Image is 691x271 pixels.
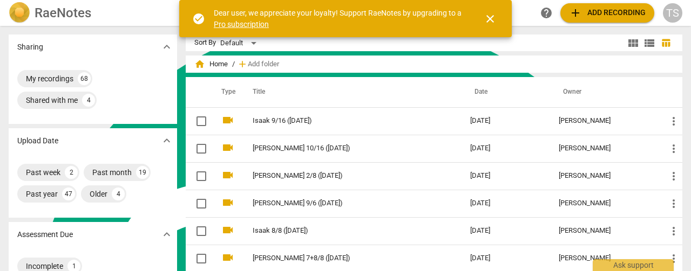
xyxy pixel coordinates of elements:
div: Default [220,34,260,52]
span: expand_more [160,40,173,53]
a: Pro subscription [214,20,269,29]
span: / [232,60,235,68]
div: 4 [112,187,125,200]
div: 68 [78,72,91,85]
span: table_chart [661,38,671,48]
a: [PERSON_NAME] 9/6 ([DATE]) [253,199,431,207]
div: Dear user, we appreciate your loyalty! Support RaeNotes by upgrading to a [214,8,464,30]
p: Sharing [17,41,43,53]
span: more_vert [667,197,680,210]
div: 2 [65,166,78,179]
span: more_vert [667,170,680,183]
span: more_vert [667,115,680,128]
td: [DATE] [462,190,550,217]
span: check_circle [192,12,205,25]
div: [PERSON_NAME] [559,117,651,125]
span: Add folder [248,60,279,68]
div: Past week [26,167,60,178]
div: [PERSON_NAME] [559,144,651,152]
span: more_vert [667,142,680,155]
h2: RaeNotes [35,5,91,20]
span: help [540,6,553,19]
button: Table view [658,35,674,51]
span: videocam [221,169,234,182]
div: My recordings [26,73,73,84]
a: LogoRaeNotes [9,2,175,24]
span: expand_more [160,134,173,147]
span: add [569,6,582,19]
a: [PERSON_NAME] 2/8 ([DATE]) [253,172,431,180]
button: TS [663,3,682,23]
div: [PERSON_NAME] [559,172,651,180]
span: view_module [627,37,640,50]
td: [DATE] [462,217,550,245]
a: Help [537,3,556,23]
div: Sort By [194,39,216,47]
p: Assessment Due [17,229,73,240]
div: Older [90,189,107,199]
div: Shared with me [26,95,78,106]
span: add [237,59,248,70]
div: 4 [82,94,95,107]
button: Close [477,6,503,32]
div: Past year [26,189,58,199]
button: Show more [159,39,175,55]
button: Show more [159,133,175,149]
button: Tile view [625,35,641,51]
span: videocam [221,251,234,264]
p: Upload Date [17,135,58,147]
div: Past month [92,167,132,178]
a: [PERSON_NAME] 10/16 ([DATE]) [253,144,431,152]
td: [DATE] [462,162,550,190]
th: Type [213,77,240,107]
span: more_vert [667,225,680,238]
td: [DATE] [462,107,550,135]
span: more_vert [667,252,680,265]
th: Owner [550,77,659,107]
span: videocam [221,196,234,209]
span: close [484,12,497,25]
span: Add recording [569,6,646,19]
span: home [194,59,205,70]
td: [DATE] [462,135,550,162]
button: Show more [159,226,175,242]
button: Upload [560,3,654,23]
div: 19 [136,166,149,179]
button: List view [641,35,658,51]
a: Isaak 8/8 ([DATE]) [253,227,431,235]
th: Date [462,77,550,107]
span: videocam [221,114,234,127]
div: 47 [62,187,75,200]
a: Isaak 9/16 ([DATE]) [253,117,431,125]
a: [PERSON_NAME] 7+8/8 ([DATE]) [253,254,431,262]
img: Logo [9,2,30,24]
div: [PERSON_NAME] [559,199,651,207]
span: view_list [643,37,656,50]
span: videocam [221,141,234,154]
div: [PERSON_NAME] [559,227,651,235]
div: Ask support [593,259,674,271]
span: expand_more [160,228,173,241]
div: [PERSON_NAME] [559,254,651,262]
span: Home [194,59,228,70]
span: videocam [221,224,234,237]
th: Title [240,77,462,107]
